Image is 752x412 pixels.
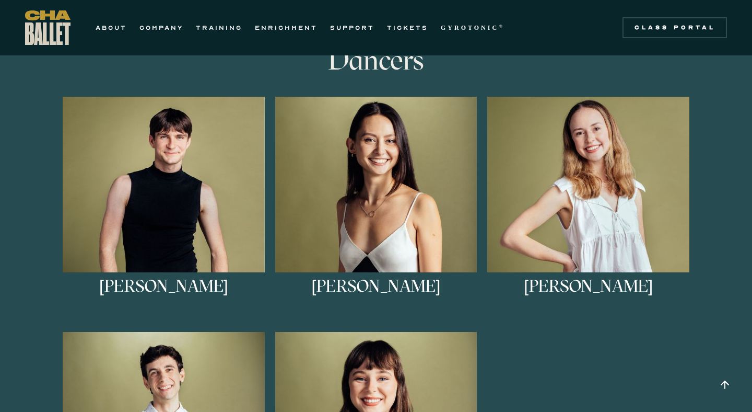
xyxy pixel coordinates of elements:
h3: [PERSON_NAME] [99,278,228,312]
a: TRAINING [196,21,242,34]
a: [PERSON_NAME] [275,97,477,316]
a: TICKETS [387,21,428,34]
div: Class Portal [629,24,721,32]
a: ABOUT [96,21,127,34]
strong: GYROTONIC [441,24,499,31]
a: home [25,10,70,45]
a: [PERSON_NAME] [487,97,689,316]
sup: ® [499,24,504,29]
h3: [PERSON_NAME] [312,278,441,312]
a: [PERSON_NAME] [63,97,265,316]
a: GYROTONIC® [441,21,504,34]
a: COMPANY [139,21,183,34]
a: SUPPORT [330,21,374,34]
h3: Dancers [206,44,546,76]
a: Class Portal [622,17,727,38]
a: ENRICHMENT [255,21,318,34]
h3: [PERSON_NAME] [524,278,653,312]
